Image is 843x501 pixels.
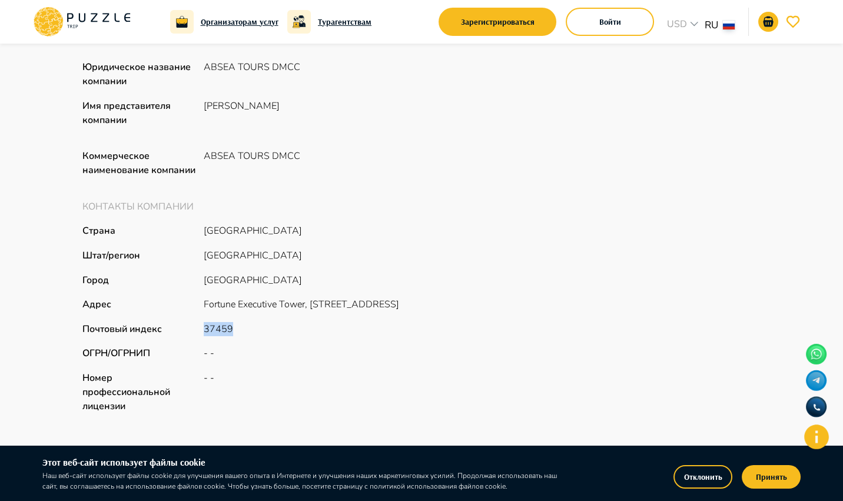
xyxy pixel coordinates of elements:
[42,455,573,470] h6: Этот веб-сайт использует файлы cookie
[82,200,421,214] p: КОНТАКТЫ КОМПАНИИ
[204,371,214,413] p: - -
[82,371,198,413] p: Номер профессиональной лицензии
[566,8,654,36] button: login
[204,248,302,263] p: [GEOGRAPHIC_DATA]
[204,322,233,336] p: 37459
[82,99,198,127] p: Имя представителя компании
[204,60,300,88] p: ABSEA TOURS DMCC
[42,470,573,492] p: Наш веб-сайт использует файлы cookie для улучшения вашего опыта в Интернете и улучшения наших мар...
[204,99,280,127] p: [PERSON_NAME]
[758,12,778,32] button: go-to-basket-submit-button
[663,17,705,34] div: USD
[82,149,198,177] p: Коммерческое наименование компании
[705,18,718,33] p: RU
[204,346,214,360] p: - -
[723,21,735,29] img: lang
[82,248,198,263] p: Штат/регион
[204,224,302,238] p: [GEOGRAPHIC_DATA]
[439,8,556,36] button: signup
[783,12,803,32] button: go-to-wishlist-submit-button
[82,322,198,336] p: Почтовый индекс
[82,346,198,360] p: ОГРН/ОГРНИП
[82,60,198,88] p: Юридическое название компании
[82,273,198,287] p: Город
[201,15,278,28] a: Организаторам услуг
[82,224,198,238] p: Страна
[204,297,399,311] p: Fortune Executive Tower, [STREET_ADDRESS]
[82,297,198,311] p: Адрес
[204,273,302,287] p: [GEOGRAPHIC_DATA]
[318,15,371,28] a: Турагентствам
[673,465,732,489] button: Отклонить
[742,465,801,489] button: Принять
[204,149,300,177] p: ABSEA TOURS DMCC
